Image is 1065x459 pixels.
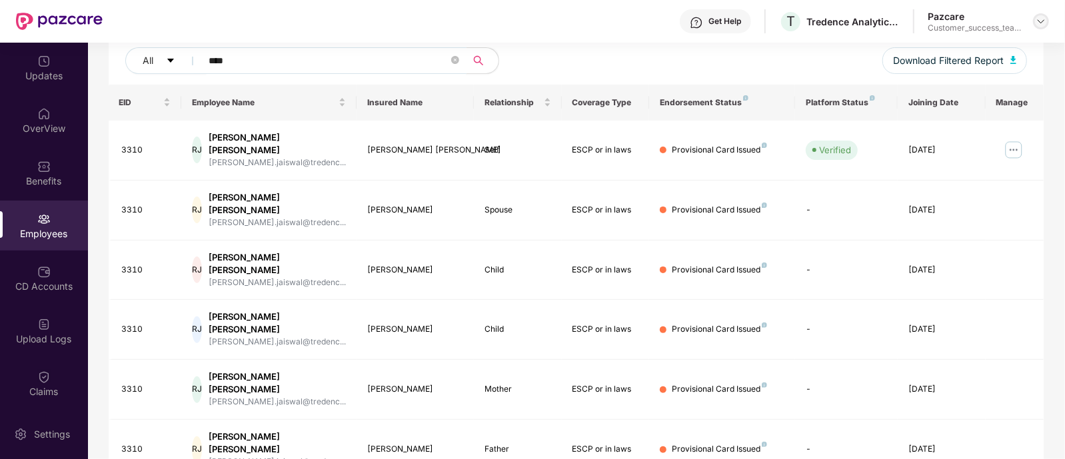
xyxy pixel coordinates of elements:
[795,240,898,300] td: -
[192,97,336,108] span: Employee Name
[181,85,357,121] th: Employee Name
[572,383,639,396] div: ESCP or in laws
[795,300,898,360] td: -
[485,323,551,336] div: Child
[122,443,171,456] div: 3310
[908,204,975,217] div: [DATE]
[37,160,51,173] img: svg+xml;base64,PHN2ZyBpZD0iQmVuZWZpdHMiIHhtbG5zPSJodHRwOi8vd3d3LnczLm9yZy8yMDAwL3N2ZyIgd2lkdGg9Ij...
[672,323,767,336] div: Provisional Card Issued
[485,264,551,276] div: Child
[122,144,171,157] div: 3310
[1003,139,1024,161] img: manageButton
[466,47,499,74] button: search
[893,53,1004,68] span: Download Filtered Report
[192,137,202,163] div: RJ
[485,144,551,157] div: Self
[572,264,639,276] div: ESCP or in laws
[367,323,463,336] div: [PERSON_NAME]
[928,23,1021,33] div: Customer_success_team_lead
[37,107,51,121] img: svg+xml;base64,PHN2ZyBpZD0iSG9tZSIgeG1sbnM9Imh0dHA6Ly93d3cudzMub3JnLzIwMDAvc3ZnIiB3aWR0aD0iMjAiIG...
[882,47,1028,74] button: Download Filtered Report
[209,131,346,157] div: [PERSON_NAME] [PERSON_NAME]
[466,55,492,66] span: search
[209,157,346,169] div: [PERSON_NAME].jaiswal@tredenc...
[122,323,171,336] div: 3310
[16,13,103,30] img: New Pazcare Logo
[209,430,346,456] div: [PERSON_NAME] [PERSON_NAME]
[762,262,767,268] img: svg+xml;base64,PHN2ZyB4bWxucz0iaHR0cDovL3d3dy53My5vcmcvMjAwMC9zdmciIHdpZHRoPSI4IiBoZWlnaHQ9IjgiIH...
[908,144,975,157] div: [DATE]
[572,144,639,157] div: ESCP or in laws
[1036,16,1046,27] img: svg+xml;base64,PHN2ZyBpZD0iRHJvcGRvd24tMzJ4MzIiIHhtbG5zPSJodHRwOi8vd3d3LnczLm9yZy8yMDAwL3N2ZyIgd2...
[192,197,202,223] div: RJ
[37,55,51,68] img: svg+xml;base64,PHN2ZyBpZD0iVXBkYXRlZCIgeG1sbnM9Imh0dHA6Ly93d3cudzMub3JnLzIwMDAvc3ZnIiB3aWR0aD0iMj...
[762,322,767,328] img: svg+xml;base64,PHN2ZyB4bWxucz0iaHR0cDovL3d3dy53My5vcmcvMjAwMC9zdmciIHdpZHRoPSI4IiBoZWlnaHQ9IjgiIH...
[762,203,767,208] img: svg+xml;base64,PHN2ZyB4bWxucz0iaHR0cDovL3d3dy53My5vcmcvMjAwMC9zdmciIHdpZHRoPSI4IiBoZWlnaHQ9IjgiIH...
[451,55,459,67] span: close-circle
[819,143,851,157] div: Verified
[122,204,171,217] div: 3310
[485,443,551,456] div: Father
[928,10,1021,23] div: Pazcare
[37,370,51,384] img: svg+xml;base64,PHN2ZyBpZD0iQ2xhaW0iIHhtbG5zPSJodHRwOi8vd3d3LnczLm9yZy8yMDAwL3N2ZyIgd2lkdGg9IjIwIi...
[908,383,975,396] div: [DATE]
[572,204,639,217] div: ESCP or in laws
[870,95,875,101] img: svg+xml;base64,PHN2ZyB4bWxucz0iaHR0cDovL3d3dy53My5vcmcvMjAwMC9zdmciIHdpZHRoPSI4IiBoZWlnaHQ9IjgiIH...
[908,323,975,336] div: [DATE]
[367,443,463,456] div: [PERSON_NAME]
[209,276,346,289] div: [PERSON_NAME].jaiswal@tredenc...
[474,85,562,121] th: Relationship
[762,143,767,148] img: svg+xml;base64,PHN2ZyB4bWxucz0iaHR0cDovL3d3dy53My5vcmcvMjAwMC9zdmciIHdpZHRoPSI4IiBoZWlnaHQ9IjgiIH...
[485,204,551,217] div: Spouse
[908,443,975,456] div: [DATE]
[806,15,900,28] div: Tredence Analytics Solutions Private Limited
[367,383,463,396] div: [PERSON_NAME]
[357,85,473,121] th: Insured Name
[485,97,541,108] span: Relationship
[898,85,986,121] th: Joining Date
[192,376,202,403] div: RJ
[485,383,551,396] div: Mother
[762,442,767,447] img: svg+xml;base64,PHN2ZyB4bWxucz0iaHR0cDovL3d3dy53My5vcmcvMjAwMC9zdmciIHdpZHRoPSI4IiBoZWlnaHQ9IjgiIH...
[806,97,887,108] div: Platform Status
[1010,56,1017,64] img: svg+xml;base64,PHN2ZyB4bWxucz0iaHR0cDovL3d3dy53My5vcmcvMjAwMC9zdmciIHhtbG5zOnhsaW5rPSJodHRwOi8vd3...
[908,264,975,276] div: [DATE]
[795,360,898,420] td: -
[572,323,639,336] div: ESCP or in laws
[562,85,650,121] th: Coverage Type
[367,264,463,276] div: [PERSON_NAME]
[209,370,346,396] div: [PERSON_NAME] [PERSON_NAME]
[367,204,463,217] div: [PERSON_NAME]
[209,251,346,276] div: [PERSON_NAME] [PERSON_NAME]
[192,256,202,283] div: RJ
[37,265,51,278] img: svg+xml;base64,PHN2ZyBpZD0iQ0RfQWNjb3VudHMiIGRhdGEtbmFtZT0iQ0QgQWNjb3VudHMiIHhtbG5zPSJodHRwOi8vd3...
[122,264,171,276] div: 3310
[672,383,767,396] div: Provisional Card Issued
[192,316,202,343] div: RJ
[30,428,74,441] div: Settings
[708,16,741,27] div: Get Help
[209,396,346,408] div: [PERSON_NAME].jaiswal@tredenc...
[786,13,795,29] span: T
[795,181,898,240] td: -
[660,97,784,108] div: Endorsement Status
[209,336,346,348] div: [PERSON_NAME].jaiswal@tredenc...
[37,318,51,331] img: svg+xml;base64,PHN2ZyBpZD0iVXBsb2FkX0xvZ3MiIGRhdGEtbmFtZT0iVXBsb2FkIExvZ3MiIHhtbG5zPSJodHRwOi8vd3...
[119,97,161,108] span: EID
[572,443,639,456] div: ESCP or in laws
[143,53,154,68] span: All
[37,213,51,226] img: svg+xml;base64,PHN2ZyBpZD0iRW1wbG95ZWVzIiB4bWxucz0iaHR0cDovL3d3dy53My5vcmcvMjAwMC9zdmciIHdpZHRoPS...
[209,310,346,336] div: [PERSON_NAME] [PERSON_NAME]
[672,204,767,217] div: Provisional Card Issued
[125,47,207,74] button: Allcaret-down
[451,56,459,64] span: close-circle
[672,443,767,456] div: Provisional Card Issued
[122,383,171,396] div: 3310
[14,428,27,441] img: svg+xml;base64,PHN2ZyBpZD0iU2V0dGluZy0yMHgyMCIgeG1sbnM9Imh0dHA6Ly93d3cudzMub3JnLzIwMDAvc3ZnIiB3aW...
[109,85,182,121] th: EID
[209,217,346,229] div: [PERSON_NAME].jaiswal@tredenc...
[166,56,175,67] span: caret-down
[672,144,767,157] div: Provisional Card Issued
[209,191,346,217] div: [PERSON_NAME] [PERSON_NAME]
[986,85,1044,121] th: Manage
